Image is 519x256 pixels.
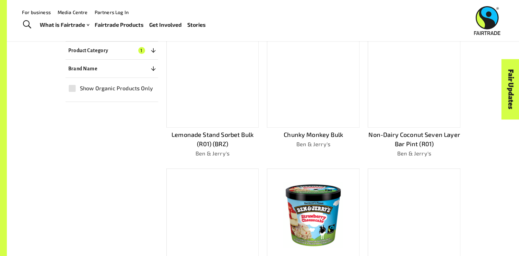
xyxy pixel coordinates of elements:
p: Brand Name [68,65,98,73]
a: What is Fairtrade [40,20,89,30]
p: Product Category [68,46,108,55]
a: Non-Dairy Coconut Seven Layer Bar Pint (R01)Ben & Jerry's [368,34,460,158]
button: Brand Name [66,62,158,75]
a: Get Involved [149,20,182,30]
span: 1 [138,47,145,54]
a: Lemonade Stand Sorbet Bulk (R01) (BRZ)Ben & Jerry's [166,34,259,158]
a: Partners Log In [95,9,129,15]
a: Fairtrade Products [95,20,144,30]
p: Lemonade Stand Sorbet Bulk (R01) (BRZ) [166,130,259,149]
img: Fairtrade Australia New Zealand logo [474,6,500,35]
a: Media Centre [58,9,88,15]
a: For business [22,9,51,15]
a: Stories [187,20,206,30]
p: Ben & Jerry's [166,149,259,158]
a: Toggle Search [19,16,35,33]
p: Ben & Jerry's [267,140,359,148]
p: Ben & Jerry's [368,149,460,158]
p: Non-Dairy Coconut Seven Layer Bar Pint (R01) [368,130,460,149]
p: Chunky Monkey Bulk [267,130,359,139]
button: Product Category [66,44,158,57]
a: Chunky Monkey BulkBen & Jerry's [267,34,359,158]
span: Show Organic Products Only [80,84,153,92]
